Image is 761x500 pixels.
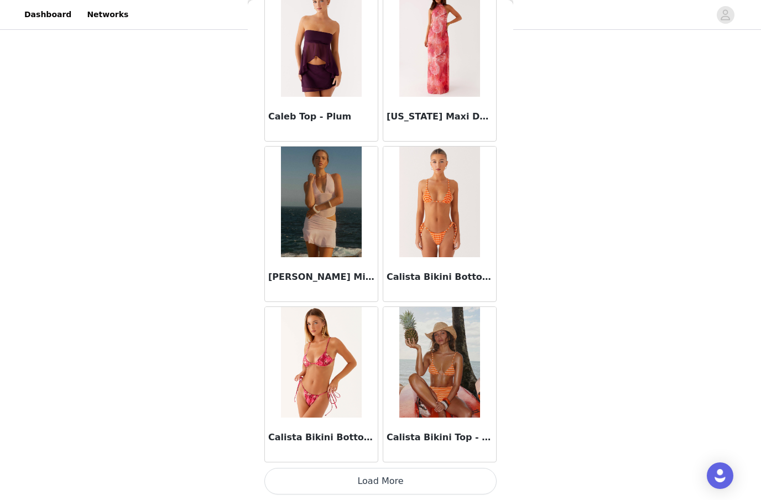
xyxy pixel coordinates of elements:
div: avatar [720,6,731,24]
img: Calissa Haltherneck Mini Dress - Pink [281,147,361,257]
button: Load More [264,468,497,494]
h3: Calista Bikini Top - Orange Stripe [387,431,493,444]
h3: Calista Bikini Bottoms - Orange Stripe [387,270,493,284]
img: Calista Bikini Bottoms - Orange Stripe [399,147,479,257]
img: Calista Bikini Bottoms - Orchid Pink [281,307,361,418]
img: Calista Bikini Top - Orange Stripe [399,307,479,418]
a: Networks [80,2,135,27]
h3: [PERSON_NAME] Mini Dress - Pink [268,270,374,284]
a: Dashboard [18,2,78,27]
h3: Calista Bikini Bottoms - Orchid Pink [268,431,374,444]
div: Open Intercom Messenger [707,462,733,489]
h3: [US_STATE] Maxi Dress - Flamingo Fling [387,110,493,123]
h3: Caleb Top - Plum [268,110,374,123]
